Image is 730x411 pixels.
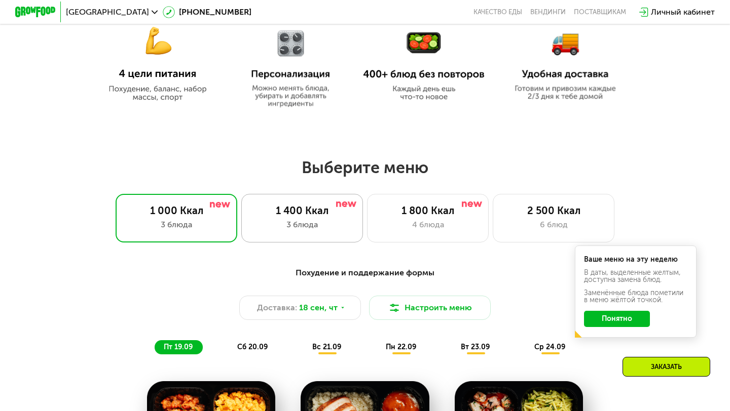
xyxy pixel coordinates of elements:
a: Вендинги [530,8,566,16]
div: 4 блюда [378,219,478,231]
a: [PHONE_NUMBER] [163,6,251,18]
span: вт 23.09 [461,343,490,351]
span: ср 24.09 [534,343,565,351]
div: 3 блюда [252,219,352,231]
a: Качество еды [473,8,522,16]
div: 6 блюд [503,219,604,231]
div: 1 400 Ккал [252,204,352,217]
span: Доставка: [257,302,297,314]
div: Личный кабинет [651,6,715,18]
h2: Выберите меню [32,157,698,178]
div: 3 блюда [126,219,227,231]
div: 2 500 Ккал [503,204,604,217]
span: [GEOGRAPHIC_DATA] [66,8,149,16]
button: Понятно [584,311,650,327]
div: В даты, выделенные желтым, доступна замена блюд. [584,269,687,283]
span: вс 21.09 [312,343,341,351]
div: 1 800 Ккал [378,204,478,217]
div: Заказать [623,357,710,377]
span: пт 19.09 [164,343,193,351]
div: Ваше меню на эту неделю [584,256,687,263]
div: Похудение и поддержание формы [65,267,665,279]
span: сб 20.09 [237,343,268,351]
div: 1 000 Ккал [126,204,227,217]
button: Настроить меню [369,296,491,320]
span: 18 сен, чт [299,302,338,314]
div: поставщикам [574,8,626,16]
div: Заменённые блюда пометили в меню жёлтой точкой. [584,290,687,304]
span: пн 22.09 [386,343,416,351]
